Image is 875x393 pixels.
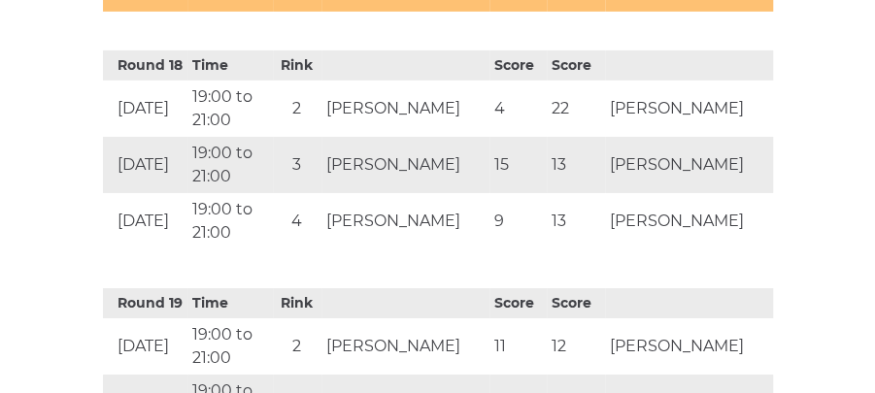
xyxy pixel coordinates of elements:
[547,318,605,375] td: 12
[321,318,489,375] td: [PERSON_NAME]
[605,193,773,249] td: [PERSON_NAME]
[605,137,773,193] td: [PERSON_NAME]
[489,81,548,137] td: 4
[103,288,188,318] th: Round 19
[273,137,321,193] td: 3
[605,318,773,375] td: [PERSON_NAME]
[103,318,188,375] td: [DATE]
[547,50,605,81] th: Score
[489,318,548,375] td: 11
[321,137,489,193] td: [PERSON_NAME]
[187,193,273,249] td: 19:00 to 21:00
[273,81,321,137] td: 2
[273,318,321,375] td: 2
[547,81,605,137] td: 22
[103,193,188,249] td: [DATE]
[605,81,773,137] td: [PERSON_NAME]
[187,81,273,137] td: 19:00 to 21:00
[273,193,321,249] td: 4
[547,193,605,249] td: 13
[103,81,188,137] td: [DATE]
[187,288,273,318] th: Time
[489,50,548,81] th: Score
[547,137,605,193] td: 13
[321,193,489,249] td: [PERSON_NAME]
[103,137,188,193] td: [DATE]
[273,50,321,81] th: Rink
[273,288,321,318] th: Rink
[547,288,605,318] th: Score
[489,193,548,249] td: 9
[187,318,273,375] td: 19:00 to 21:00
[187,137,273,193] td: 19:00 to 21:00
[321,81,489,137] td: [PERSON_NAME]
[187,50,273,81] th: Time
[489,137,548,193] td: 15
[103,50,188,81] th: Round 18
[489,288,548,318] th: Score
